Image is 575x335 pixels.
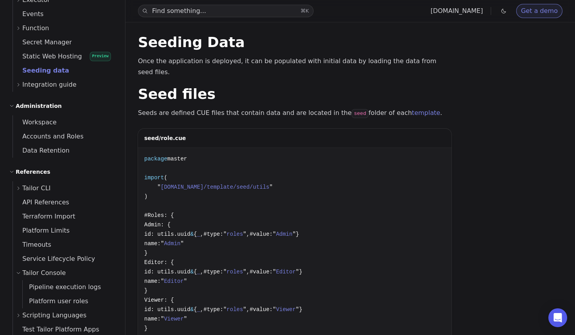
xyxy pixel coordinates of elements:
a: Platform user roles [23,294,116,308]
a: Get a demo [516,4,562,18]
span: Pipeline execution logs [23,283,101,291]
p: Seeds are defined CUE files that contain data and are located in the folder of each . [138,107,452,119]
span: " [273,231,276,237]
span: name: [144,278,161,284]
span: " [269,184,272,190]
kbd: K [305,8,309,14]
code: seed [352,109,368,118]
a: [DOMAIN_NAME] [430,7,483,15]
span: _ [197,231,200,237]
span: Viewer: { [144,297,174,303]
span: " [292,231,296,237]
span: Platform Limits [13,227,70,234]
span: Tailor CLI [22,183,51,194]
span: roles [227,306,243,313]
span: import [144,175,164,181]
span: API References [13,198,69,206]
span: " [273,306,276,313]
span: " [273,269,276,275]
span: Events [13,10,44,18]
span: " [161,278,164,284]
span: , [200,269,203,275]
span: Test Tailor Platform Apps [13,326,99,333]
a: Accounts and Roles [13,129,116,144]
span: #Roles: { [144,212,174,218]
span: Accounts and Roles [13,133,83,140]
span: " [184,278,187,284]
h2: References [16,167,50,177]
span: Editor [276,269,296,275]
span: { [194,306,197,313]
span: Editor: { [144,259,174,266]
span: name: [144,316,161,322]
span: " [184,316,187,322]
span: Terraform Import [13,213,75,220]
span: Admin: { [144,222,171,228]
span: & [190,269,194,275]
span: id: utils.uuid [144,306,190,313]
span: } [296,231,299,237]
span: Tailor Console [22,268,66,279]
span: Viewer [276,306,296,313]
span: Secret Manager [13,38,72,46]
span: " [243,231,246,237]
span: master [167,156,187,162]
span: #type: [203,269,223,275]
span: Admin [164,240,180,247]
span: & [190,306,194,313]
span: , [200,231,203,237]
span: , [247,231,250,237]
span: roles [227,231,243,237]
span: " [158,184,161,190]
a: template [412,109,440,117]
a: Timeouts [13,238,116,252]
span: } [144,288,147,294]
span: _ [197,269,200,275]
span: } [299,306,302,313]
a: Events [13,7,116,21]
span: Data Retention [13,147,69,154]
a: Workspace [13,115,116,129]
span: } [299,269,302,275]
span: Service Lifecycle Policy [13,255,95,262]
p: Once the application is deployed, it can be populated with initial data by loading the data from ... [138,56,452,78]
h2: Administration [16,101,62,111]
span: roles [227,269,243,275]
span: Workspace [13,118,56,126]
span: Platform user roles [23,297,88,305]
span: id: utils.uuid [144,269,190,275]
h3: seed/role.cue [144,129,186,143]
span: #value: [250,269,273,275]
kbd: ⌘ [300,8,305,14]
span: " [223,269,227,275]
a: Seed files [138,86,216,102]
span: package [144,156,167,162]
a: Terraform Import [13,209,116,224]
span: " [243,306,246,313]
span: Viewer [164,316,183,322]
span: " [180,240,183,247]
span: Scripting Languages [22,310,87,321]
a: Data Retention [13,144,116,158]
span: & [190,231,194,237]
span: " [223,306,227,313]
span: id: utils.uuid [144,231,190,237]
span: } [144,250,147,256]
span: #type: [203,231,223,237]
a: Service Lifecycle Policy [13,252,116,266]
button: Toggle dark mode [499,6,508,16]
span: , [247,269,250,275]
span: { [194,231,197,237]
span: ) [144,193,147,200]
span: , [247,306,250,313]
a: Seeding data [13,64,116,78]
span: [DOMAIN_NAME]/template/seed/utils [161,184,269,190]
span: " [243,269,246,275]
a: Seeding Data [138,34,245,50]
span: _ [197,306,200,313]
span: Editor [164,278,183,284]
span: #type: [203,306,223,313]
a: Platform Limits [13,224,116,238]
span: Function [22,23,49,34]
span: Integration guide [22,79,76,90]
